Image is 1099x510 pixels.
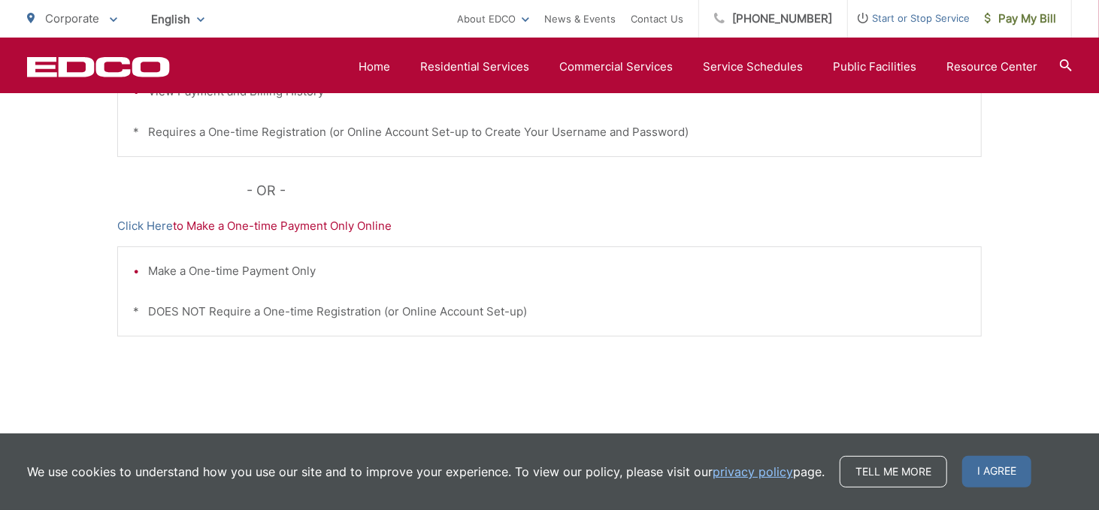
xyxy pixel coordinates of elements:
[27,463,825,481] p: We use cookies to understand how you use our site and to improve your experience. To view our pol...
[133,303,966,321] p: * DOES NOT Require a One-time Registration (or Online Account Set-up)
[359,58,390,76] a: Home
[713,463,793,481] a: privacy policy
[420,58,529,76] a: Residential Services
[247,180,982,202] p: - OR -
[703,58,803,76] a: Service Schedules
[946,58,1037,76] a: Resource Center
[985,10,1056,28] span: Pay My Bill
[544,10,616,28] a: News & Events
[27,56,170,77] a: EDCD logo. Return to the homepage.
[117,217,982,235] p: to Make a One-time Payment Only Online
[559,58,673,76] a: Commercial Services
[457,10,529,28] a: About EDCO
[133,123,966,141] p: * Requires a One-time Registration (or Online Account Set-up to Create Your Username and Password)
[840,456,947,487] a: Tell me more
[45,11,99,26] span: Corporate
[631,10,683,28] a: Contact Us
[148,262,966,280] li: Make a One-time Payment Only
[833,58,916,76] a: Public Facilities
[117,217,173,235] a: Click Here
[962,456,1031,487] span: I agree
[140,6,216,32] span: English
